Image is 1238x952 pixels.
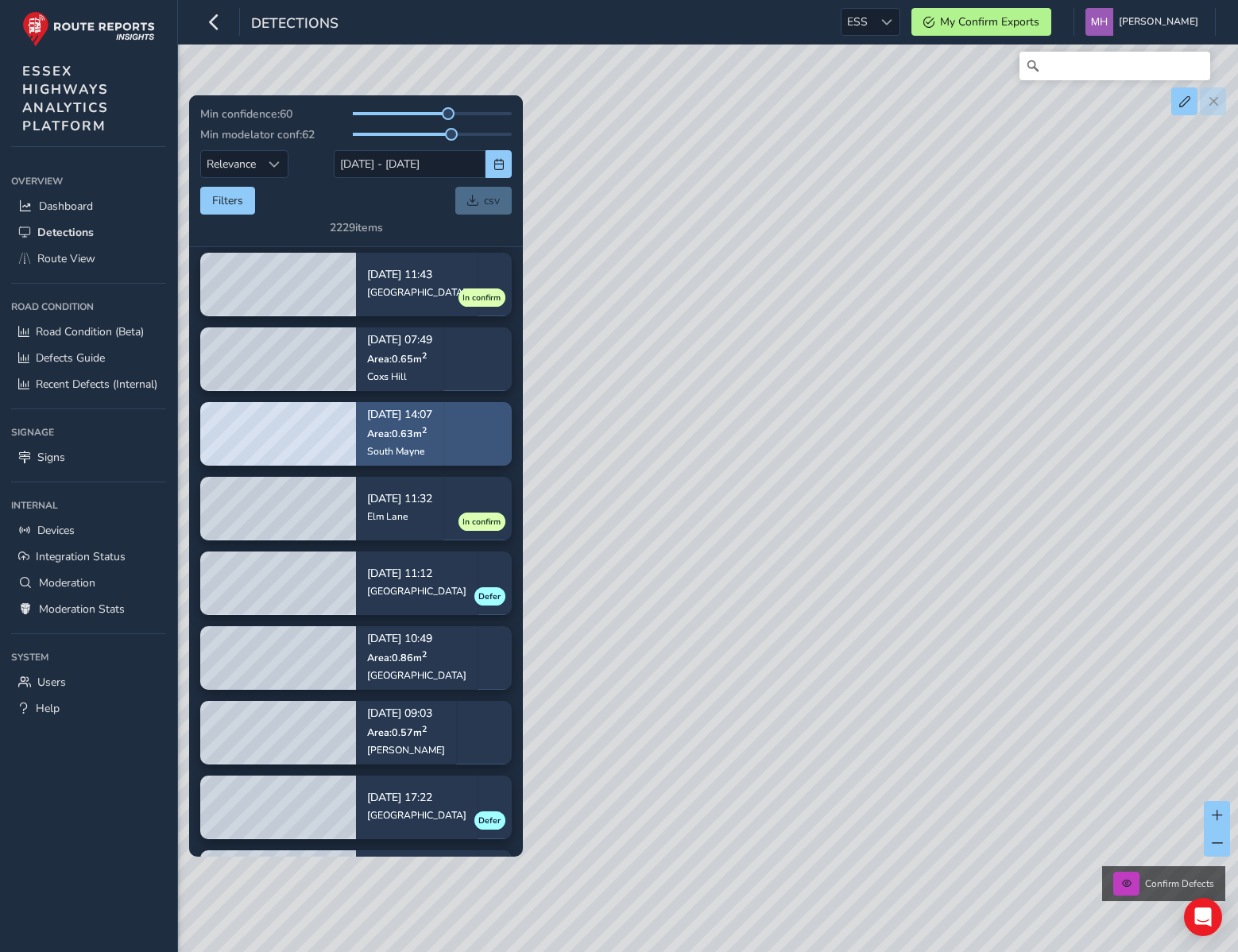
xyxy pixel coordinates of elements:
[39,602,125,617] span: Moderation Stats
[11,669,166,695] a: Users
[367,370,432,382] div: Coxs Hill
[367,585,466,598] div: [GEOGRAPHIC_DATA]
[11,319,166,345] a: Road Condition (Beta)
[37,450,65,465] span: Signs
[422,424,427,435] sup: 2
[200,106,280,122] span: Min confidence:
[22,62,109,135] span: ESSEX HIGHWAYS ANALYTICS PLATFORM
[367,269,466,281] p: [DATE] 11:43
[11,246,166,272] a: Route View
[37,251,95,266] span: Route View
[911,8,1051,36] button: My Confirm Exports
[1119,8,1198,36] span: [PERSON_NAME]
[201,151,261,177] span: Relevance
[1085,8,1113,36] img: diamond-layout
[11,596,166,622] a: Moderation Stats
[11,493,166,517] div: Internal
[367,351,427,365] span: Area: 0.65 m
[11,295,166,319] div: Road Condition
[1085,8,1204,36] button: [PERSON_NAME]
[367,510,432,523] div: Elm Lane
[11,645,166,669] div: System
[36,377,157,392] span: Recent Defects (Internal)
[478,815,501,827] span: Defer
[367,335,432,346] p: [DATE] 07:49
[36,350,105,366] span: Defects Guide
[39,575,95,590] span: Moderation
[367,286,466,299] div: [GEOGRAPHIC_DATA]
[367,426,427,439] span: Area: 0.63 m
[367,633,466,644] p: [DATE] 10:49
[11,544,166,570] a: Integration Status
[200,127,302,142] span: Min modelator conf:
[367,444,432,457] div: South Mayne
[422,648,427,660] sup: 2
[422,349,427,361] sup: 2
[422,722,427,734] sup: 2
[330,220,383,235] div: 2229 items
[940,14,1039,29] span: My Confirm Exports
[1184,898,1222,936] div: Open Intercom Messenger
[11,695,166,722] a: Help
[11,193,166,219] a: Dashboard
[11,444,166,470] a: Signs
[367,809,466,822] div: [GEOGRAPHIC_DATA]
[367,650,427,664] span: Area: 0.86 m
[39,199,93,214] span: Dashboard
[37,675,66,690] span: Users
[200,187,255,215] button: Filters
[367,668,466,681] div: [GEOGRAPHIC_DATA]
[367,743,445,756] div: [PERSON_NAME]
[36,324,144,339] span: Road Condition (Beta)
[261,151,288,177] div: Sort by Date
[455,187,512,215] a: csv
[302,127,315,142] span: 62
[1019,52,1210,80] input: Hae
[37,523,75,538] span: Devices
[251,14,339,36] span: Detections
[11,371,166,397] a: Recent Defects (Internal)
[367,725,427,738] span: Area: 0.57 m
[11,345,166,371] a: Defects Guide
[367,568,466,579] p: [DATE] 11:12
[841,9,873,35] span: ESS
[11,420,166,444] div: Signage
[11,219,166,246] a: Detections
[367,708,445,719] p: [DATE] 09:03
[280,106,292,122] span: 60
[367,792,466,803] p: [DATE] 17:22
[462,292,501,304] span: In confirm
[36,549,126,564] span: Integration Status
[11,570,166,596] a: Moderation
[367,409,432,420] p: [DATE] 14:07
[36,701,60,716] span: Help
[37,225,94,240] span: Detections
[367,493,432,505] p: [DATE] 11:32
[11,169,166,193] div: Overview
[11,517,166,544] a: Devices
[1145,877,1214,890] span: Confirm Defects
[478,590,501,603] span: Defer
[462,516,501,528] span: In confirm
[22,11,155,47] img: rr logo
